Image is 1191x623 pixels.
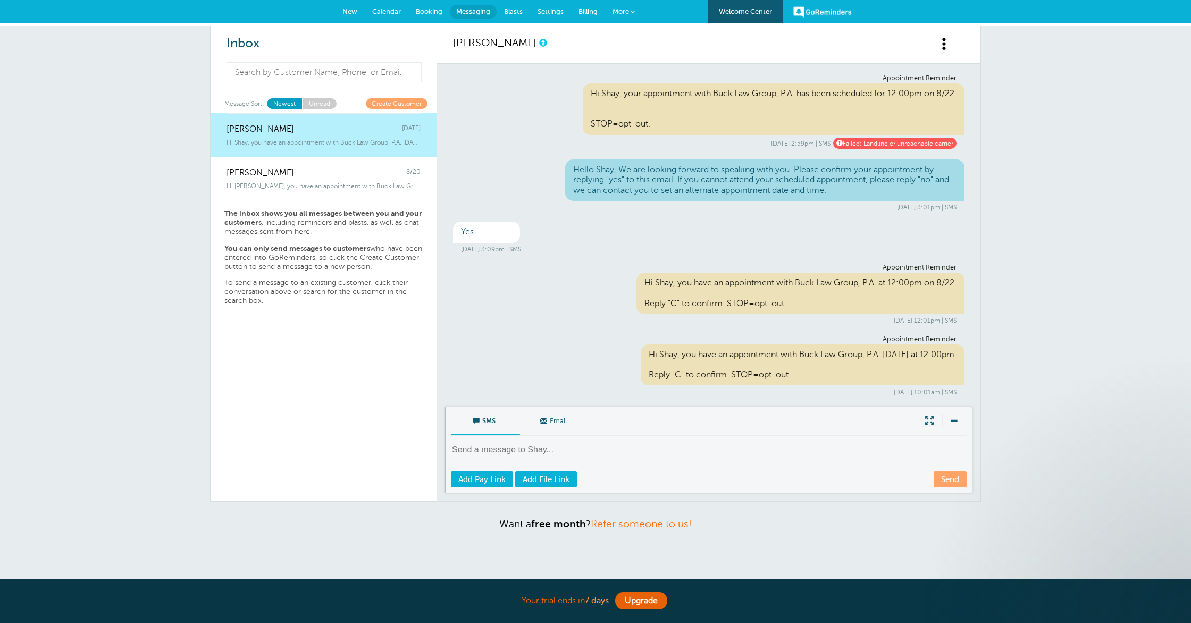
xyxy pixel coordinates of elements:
span: Email [528,407,581,433]
a: Unread [302,98,337,108]
a: Add Pay Link [451,471,513,487]
span: Add File Link [523,475,569,484]
span: [DATE] [402,124,421,134]
a: 7 days [585,596,609,605]
a: Refer someone to us! [591,518,692,529]
a: [PERSON_NAME] [DATE] Hi Shay, you have an appointment with Buck Law Group, P.A. [DATE] at 12:00pm [211,113,437,157]
div: Yes [453,222,520,242]
span: Booking [416,7,442,15]
p: To send a message to an existing customer, click their conversation above or search for the custo... [224,279,423,305]
a: Add File Link [515,471,577,487]
div: Appointment Reminder [461,264,957,272]
div: [DATE] 2:59pm | SMS [461,138,957,149]
span: New [342,7,357,15]
span: Calendar [372,7,401,15]
h2: Inbox [227,36,421,52]
div: Hi Shay, your appointment with Buck Law Group, P.A. has been scheduled for 12:00pm on 8/22. STOP=... [583,83,964,135]
span: More [613,7,629,15]
span: Billing [578,7,598,15]
p: , including reminders and blasts, as well as chat messages sent from here. [224,209,423,237]
div: Your trial ends in . [330,590,861,612]
p: who have been entered into GoReminders, so click the Create Customer button to send a message to ... [224,244,423,271]
a: This is a history of all communications between GoReminders and your customer. [539,39,546,46]
a: Upgrade [615,592,667,609]
div: Appointment Reminder [461,74,957,82]
div: Appointment Reminder [461,335,957,343]
a: [PERSON_NAME] [453,37,536,49]
a: Messaging [450,5,497,19]
div: Hi Shay, you have an appointment with Buck Law Group, P.A. [DATE] at 12:00pm. Reply "C" to confir... [641,344,964,386]
div: [DATE] 3:09pm | SMS [461,246,957,253]
strong: free month [531,518,586,529]
div: Hi Shay, you have an appointment with Buck Law Group, P.A. at 12:00pm on 8/22. Reply "C" to confi... [636,273,964,314]
div: [DATE] 10:01am | SMS [461,389,957,396]
span: 8/20 [406,168,421,178]
div: [DATE] 3:01pm | SMS [461,204,957,211]
strong: The inbox shows you all messages between you and your customers [224,209,422,227]
span: [PERSON_NAME] [227,168,294,178]
span: Hi Shay, you have an appointment with Buck Law Group, P.A. [DATE] at 12:00pm [227,139,421,146]
span: Message Sort: [224,98,264,108]
a: Newest [267,98,302,108]
input: Search by Customer Name, Phone, or Email [227,62,422,82]
span: Hi [PERSON_NAME], you have an appointment with Buck Law Group, P.A. [DATE] at 3: [227,182,421,190]
span: Add Pay Link [458,475,506,484]
div: [DATE] 12:01pm | SMS [461,317,957,324]
span: Messaging [456,7,490,15]
span: Failed: Landline or unreachable carrier [833,138,957,149]
span: Blasts [504,7,523,15]
span: [PERSON_NAME] [227,124,294,134]
p: Want a ? [210,518,981,530]
div: Hello Shay, We are looking forward to speaking with you. Please confirm your appointment by reply... [565,159,965,201]
span: SMS [459,407,512,433]
a: Create Customer [366,98,427,108]
a: [PERSON_NAME] 8/20 Hi [PERSON_NAME], you have an appointment with Buck Law Group, P.A. [DATE] at 3: [211,157,437,201]
span: Settings [538,7,564,15]
a: Send [934,471,967,487]
strong: You can only send messages to customers [224,244,370,252]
